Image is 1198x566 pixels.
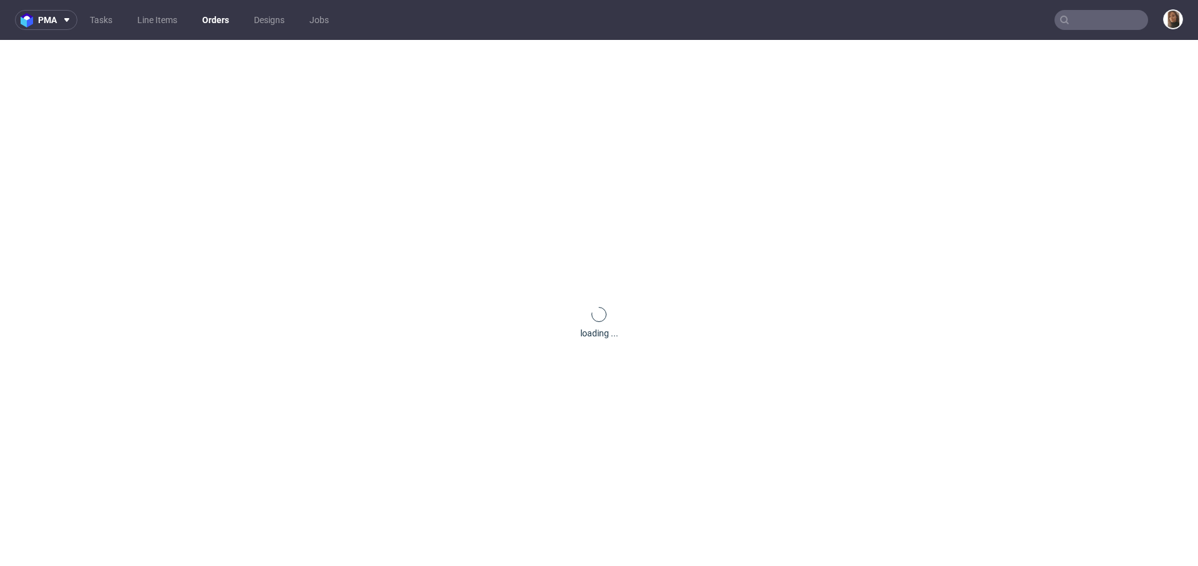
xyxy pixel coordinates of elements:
a: Orders [195,10,236,30]
a: Jobs [302,10,336,30]
span: pma [38,16,57,24]
button: pma [15,10,77,30]
a: Line Items [130,10,185,30]
a: Designs [246,10,292,30]
img: Angelina Marć [1164,11,1182,28]
a: Tasks [82,10,120,30]
div: loading ... [580,327,618,339]
img: logo [21,13,38,27]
